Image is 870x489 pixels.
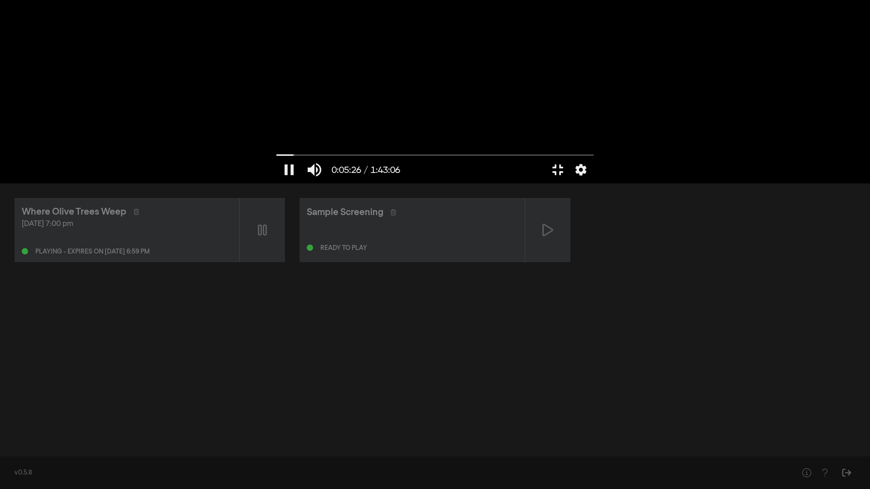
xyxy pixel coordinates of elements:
button: Pause [276,156,302,183]
div: Playing - expires on [DATE] 6:59 pm [35,249,150,255]
button: Sign Out [837,464,855,482]
div: Sample Screening [307,206,383,219]
button: Help [797,464,816,482]
button: Mute [302,156,327,183]
button: 0:05:26 / 1:43:06 [327,156,405,183]
button: More settings [570,156,591,183]
div: [DATE] 7:00 pm [22,219,232,230]
button: Help [816,464,834,482]
div: v0.5.8 [14,468,779,478]
div: Where Olive Trees Weep [22,205,126,219]
button: Exit full screen [545,156,570,183]
div: Ready to play [320,245,367,251]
